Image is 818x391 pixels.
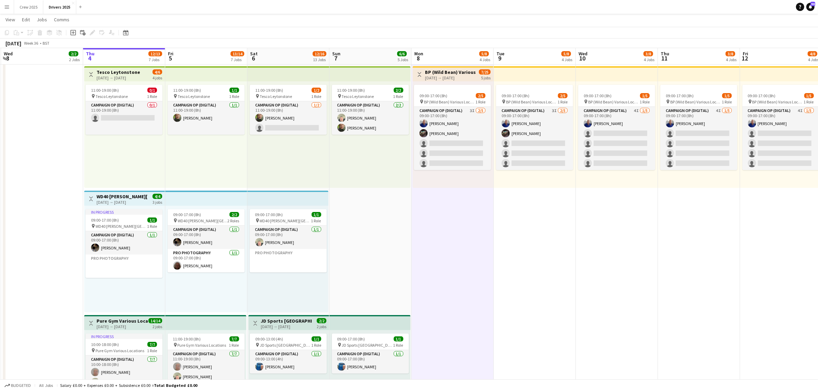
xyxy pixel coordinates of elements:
[311,343,321,348] span: 1 Role
[249,54,258,62] span: 6
[147,94,157,99] span: 1 Role
[660,85,737,170] app-job-card: 09:00-17:00 (8h)1/5 BP (Wild Bean) Various Locations1 RoleCampaign Op (Digital)4I1/509:00-17:00 (...
[312,212,321,217] span: 1/1
[147,88,157,93] span: 0/1
[337,336,365,342] span: 09:00-17:00 (8h)
[149,57,162,62] div: 7 Jobs
[260,343,311,348] span: JD Sports [GEOGRAPHIC_DATA]
[502,93,529,98] span: 09:00-17:00 (8h)
[255,336,283,342] span: 09:00-13:00 (4h)
[670,99,722,104] span: BP (Wild Bean) Various Locations
[54,16,69,23] span: Comms
[3,15,18,24] a: View
[227,218,239,223] span: 2 Roles
[97,193,148,200] h3: WD40 [PERSON_NAME][GEOGRAPHIC_DATA]
[317,318,326,323] span: 2/2
[640,99,650,104] span: 1 Role
[178,218,227,223] span: WD40 [PERSON_NAME][GEOGRAPHIC_DATA]
[250,209,327,272] div: 09:00-17:00 (8h)1/1 WD40 [PERSON_NAME][GEOGRAPHIC_DATA]1 RoleCampaign Op (Digital)1/109:00-17:00 ...
[332,334,409,373] app-job-card: 09:00-17:00 (8h)1/1 JD Sports [GEOGRAPHIC_DATA]1 RoleCampaign Op (Digital)1/109:00-17:00 (8h)[PER...
[147,342,157,347] span: 7/7
[425,75,476,80] div: [DATE] → [DATE]
[810,2,815,6] span: 50
[742,54,748,62] span: 12
[578,107,655,170] app-card-role: Campaign Op (Digital)4I1/509:00-17:00 (8h)[PERSON_NAME]
[168,249,245,272] app-card-role: Pro Photography1/109:00-17:00 (8h)[PERSON_NAME]
[661,51,669,57] span: Thu
[260,94,292,99] span: Tesco Leytonstone
[173,88,201,93] span: 11:00-19:00 (8h)
[96,348,144,353] span: Pure Gym Various Locations
[22,16,30,23] span: Edit
[91,88,119,93] span: 11:00-19:00 (8h)
[424,99,475,104] span: BP (Wild Bean) Various Locations
[97,69,140,75] h3: Tesco Leytonstone
[804,99,814,104] span: 1 Role
[425,69,476,75] h3: BP (Wild Bean) Various Locations
[332,85,409,135] app-job-card: 11:00-19:00 (8h)2/2 Tesco Leytonstone1 RoleCampaign Op (Digital)2/211:00-19:00 (8h)[PERSON_NAME][...
[743,51,748,57] span: Fri
[558,99,568,104] span: 1 Role
[496,107,573,170] app-card-role: Campaign Op (Digital)3I2/509:00-17:00 (8h)[PERSON_NAME][PERSON_NAME]
[5,40,21,47] div: [DATE]
[250,85,327,135] app-job-card: 11:00-19:00 (8h)1/2 Tesco Leytonstone1 RoleCampaign Op (Digital)1/211:00-19:00 (8h)[PERSON_NAME]
[481,75,491,80] div: 5 jobs
[229,343,239,348] span: 1 Role
[578,85,655,170] app-job-card: 09:00-17:00 (8h)1/5 BP (Wild Bean) Various Locations1 RoleCampaign Op (Digital)4I1/509:00-17:00 (...
[69,57,80,62] div: 2 Jobs
[475,99,485,104] span: 1 Role
[250,350,327,373] app-card-role: Campaign Op (Digital)1/109:00-13:00 (4h)[PERSON_NAME]
[14,0,43,14] button: Crew 2025
[250,101,327,135] app-card-role: Campaign Op (Digital)1/211:00-19:00 (8h)[PERSON_NAME]
[37,16,47,23] span: Jobs
[43,0,76,14] button: Drivers 2025
[806,3,815,11] a: 50
[260,218,311,223] span: WD40 [PERSON_NAME][GEOGRAPHIC_DATA]
[476,93,485,98] span: 2/5
[414,85,491,170] app-job-card: 09:00-17:00 (8h)2/5 BP (Wild Bean) Various Locations1 RoleCampaign Op (Digital)3I2/509:00-17:00 (...
[86,231,163,255] app-card-role: Campaign Op (Digital)1/109:00-17:00 (8h)[PERSON_NAME]
[804,93,814,98] span: 1/5
[726,57,737,62] div: 4 Jobs
[4,51,13,57] span: Wed
[332,350,409,373] app-card-role: Campaign Op (Digital)1/109:00-17:00 (8h)[PERSON_NAME]
[332,101,409,135] app-card-role: Campaign Op (Digital)2/211:00-19:00 (8h)[PERSON_NAME][PERSON_NAME]
[561,51,571,56] span: 5/8
[414,107,491,170] app-card-role: Campaign Op (Digital)3I2/509:00-17:00 (8h)[PERSON_NAME][PERSON_NAME]
[154,383,197,388] span: Total Budgeted £0.00
[229,336,239,342] span: 7/7
[748,93,776,98] span: 09:00-17:00 (8h)
[5,16,15,23] span: View
[229,212,239,217] span: 2/2
[337,88,365,93] span: 11:00-19:00 (8h)
[394,88,403,93] span: 2/2
[43,41,49,46] div: BST
[231,51,244,56] span: 13/14
[584,93,612,98] span: 09:00-17:00 (8h)
[3,382,32,389] button: Budgeted
[153,323,162,329] div: 2 jobs
[313,57,326,62] div: 13 Jobs
[168,85,245,135] div: 11:00-19:00 (8h)1/1 Tesco Leytonstone1 RoleCampaign Op (Digital)1/111:00-19:00 (8h)[PERSON_NAME]
[311,94,321,99] span: 1 Role
[413,54,423,62] span: 8
[168,101,245,135] app-card-role: Campaign Op (Digital)1/111:00-19:00 (8h)[PERSON_NAME]
[86,85,163,135] app-job-card: 11:00-19:00 (8h)0/1 Tesco Leytonstone1 RoleCampaign Op (Digital)0/111:00-19:00 (8h)
[91,342,119,347] span: 10:00-18:00 (8h)
[148,51,162,56] span: 12/13
[250,226,327,249] app-card-role: Campaign Op (Digital)1/109:00-17:00 (8h)[PERSON_NAME]
[496,51,504,57] span: Tue
[317,323,326,329] div: 2 jobs
[496,85,573,170] app-job-card: 09:00-17:00 (8h)2/5 BP (Wild Bean) Various Locations1 RoleCampaign Op (Digital)3I2/509:00-17:00 (...
[173,212,201,217] span: 09:00-17:00 (8h)
[153,69,162,75] span: 4/6
[11,383,31,388] span: Budgeted
[85,54,94,62] span: 4
[261,324,312,329] div: [DATE] → [DATE]
[250,334,327,373] app-job-card: 09:00-13:00 (4h)1/1 JD Sports [GEOGRAPHIC_DATA]1 RoleCampaign Op (Digital)1/109:00-13:00 (4h)[PER...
